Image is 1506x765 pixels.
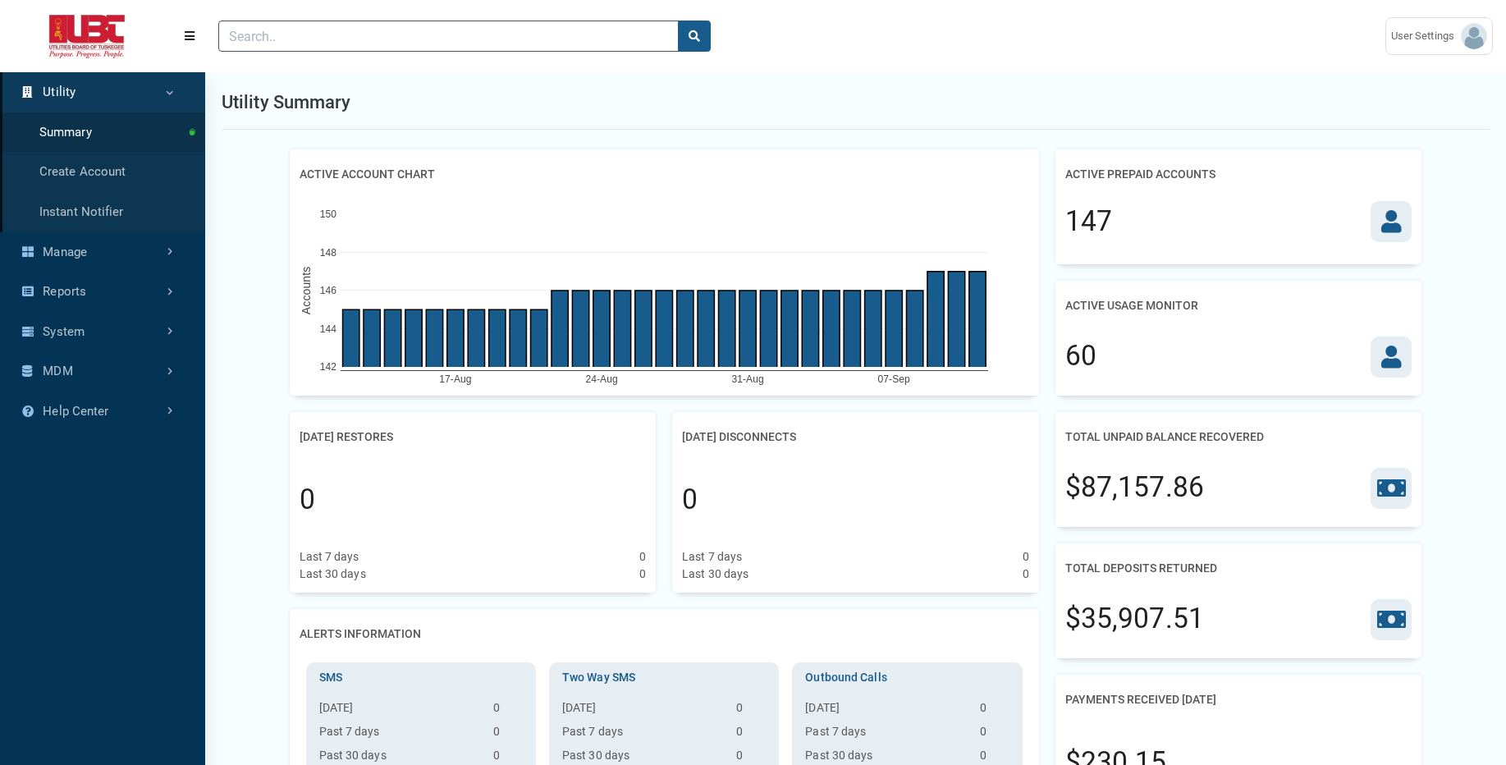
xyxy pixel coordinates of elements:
[300,548,359,566] div: Last 7 days
[487,699,529,723] td: 0
[973,699,1016,723] td: 0
[639,566,646,583] div: 0
[1065,291,1198,321] h2: Active Usage Monitor
[682,479,698,520] div: 0
[1065,422,1264,452] h2: Total Unpaid Balance Recovered
[730,699,772,723] td: 0
[973,723,1016,747] td: 0
[682,548,742,566] div: Last 7 days
[13,15,161,58] img: ALTSK Logo
[730,723,772,747] td: 0
[556,723,730,747] th: Past 7 days
[222,89,351,116] h1: Utility Summary
[313,669,529,686] h3: SMS
[300,479,315,520] div: 0
[1065,598,1204,639] div: $35,907.51
[799,723,973,747] th: Past 7 days
[556,699,730,723] th: [DATE]
[300,422,393,452] h2: [DATE] Restores
[799,699,973,723] th: [DATE]
[300,566,366,583] div: Last 30 days
[300,159,435,190] h2: Active Account Chart
[174,21,205,51] button: Menu
[1065,336,1096,377] div: 60
[1023,548,1029,566] div: 0
[1023,566,1029,583] div: 0
[1065,467,1204,508] div: $87,157.86
[300,619,421,649] h2: Alerts Information
[1385,17,1493,55] a: User Settings
[1065,159,1215,190] h2: Active Prepaid Accounts
[1065,201,1112,242] div: 147
[313,699,487,723] th: [DATE]
[678,21,711,52] button: search
[799,669,1015,686] h3: Outbound Calls
[218,21,679,52] input: Search
[313,723,487,747] th: Past 7 days
[682,422,796,452] h2: [DATE] Disconnects
[1391,28,1461,44] span: User Settings
[556,669,772,686] h3: Two Way SMS
[1065,553,1217,584] h2: Total Deposits Returned
[487,723,529,747] td: 0
[682,566,748,583] div: Last 30 days
[1065,685,1216,715] h2: Payments Received [DATE]
[639,548,646,566] div: 0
